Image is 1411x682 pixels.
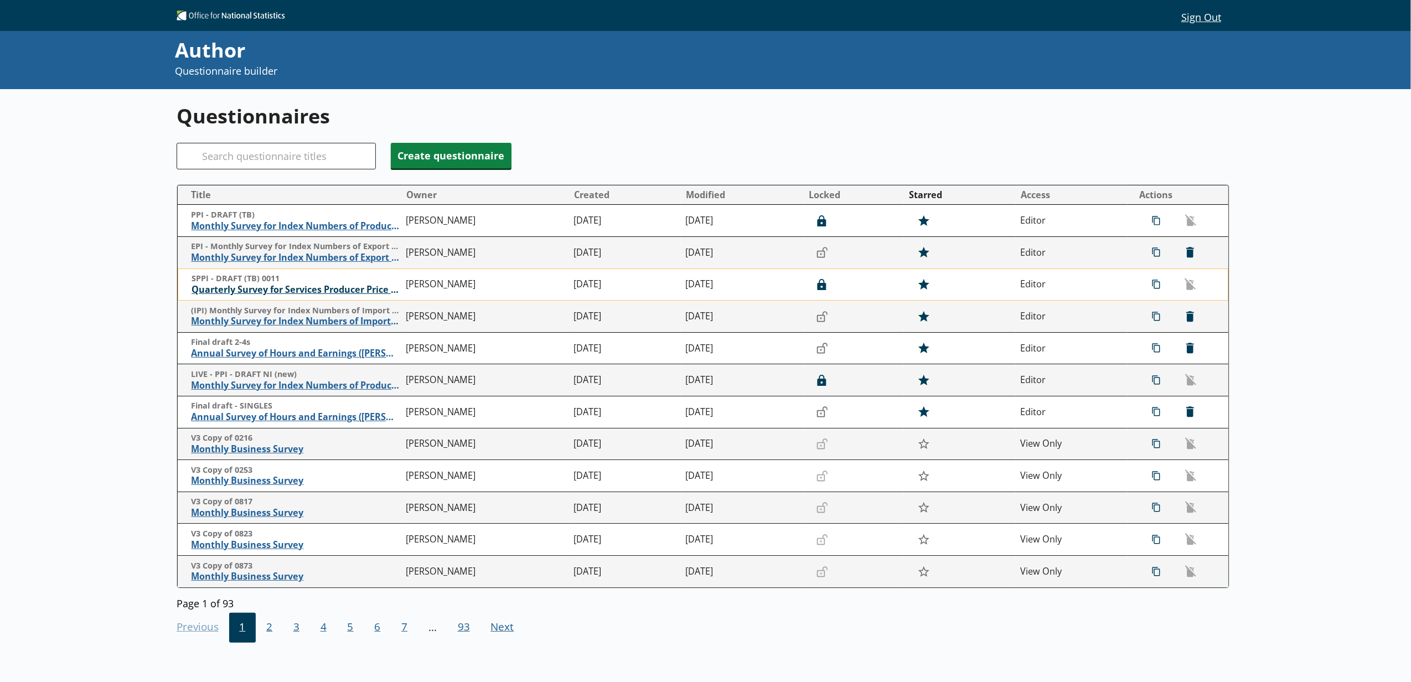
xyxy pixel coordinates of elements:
td: [DATE] [569,396,681,428]
button: Lock [811,307,833,326]
td: Editor [1016,332,1128,364]
td: [DATE] [681,556,804,588]
button: 93 [447,613,480,643]
td: [PERSON_NAME] [401,428,569,460]
button: Lock [811,275,833,294]
td: View Only [1016,460,1128,492]
td: [DATE] [569,524,681,556]
span: V3 Copy of 0253 [191,465,400,476]
button: Modified [681,186,803,204]
span: 7 [391,613,418,643]
th: Actions [1128,185,1228,205]
button: Next [480,613,525,643]
td: Editor [1016,301,1128,333]
button: Star [912,274,936,295]
span: Final draft 2-4s [191,337,400,348]
td: [PERSON_NAME] [401,460,569,492]
button: 6 [364,613,391,643]
td: [DATE] [569,332,681,364]
td: View Only [1016,428,1128,460]
button: Star [912,370,936,391]
span: Monthly Business Survey [191,507,400,519]
button: Starred [905,186,1015,204]
button: Star [912,433,936,454]
span: V3 Copy of 0216 [191,433,400,443]
td: [DATE] [569,205,681,237]
button: Star [912,210,936,231]
button: Star [912,465,936,486]
span: PPI - DRAFT (TB) [191,210,400,220]
td: [DATE] [569,428,681,460]
button: 4 [310,613,337,643]
td: [DATE] [681,301,804,333]
td: Editor [1016,205,1128,237]
td: Editor [1016,268,1128,301]
button: Star [912,529,936,550]
td: [DATE] [681,237,804,269]
div: Page 1 of 93 [177,593,1230,609]
span: Quarterly Survey for Services Producer Price Indices [192,284,401,296]
button: Create questionnaire [391,143,511,168]
td: Editor [1016,396,1128,428]
span: Monthly Survey for Index Numbers of Import Prices - Price Quotation Return [191,316,400,327]
button: 1 [229,613,256,643]
td: [DATE] [569,301,681,333]
td: [PERSON_NAME] [401,332,569,364]
td: [DATE] [681,492,804,524]
td: View Only [1016,492,1128,524]
span: LIVE - PPI - DRAFT NI (new) [191,369,400,380]
button: Lock [811,339,833,358]
button: Star [912,497,936,518]
span: SPPI - DRAFT (TB) 0011 [192,273,401,284]
button: Star [912,401,936,422]
td: [PERSON_NAME] [401,205,569,237]
td: Editor [1016,364,1128,396]
span: Monthly Business Survey [191,539,400,551]
span: Monthly Business Survey [191,475,400,487]
span: 5 [337,613,364,643]
button: Star [912,306,936,327]
button: 3 [283,613,310,643]
span: Monthly Survey for Index Numbers of Export Prices - Price Quotation Return [191,252,400,263]
button: Access [1016,186,1127,204]
td: [DATE] [681,524,804,556]
td: [DATE] [681,332,804,364]
td: [DATE] [569,268,681,301]
td: View Only [1016,556,1128,588]
td: [DATE] [569,364,681,396]
td: [DATE] [569,556,681,588]
span: V3 Copy of 0823 [191,529,400,539]
td: [PERSON_NAME] [401,268,569,301]
button: Star [912,338,936,359]
button: Sign Out [1173,7,1230,26]
span: Monthly Business Survey [191,571,400,582]
span: Monthly Business Survey [191,443,400,455]
button: Title [182,186,401,204]
span: EPI - Monthly Survey for Index Numbers of Export Prices - Price Quotation Retur [191,241,400,252]
button: Lock [811,211,833,230]
button: Locked [804,186,904,204]
td: [PERSON_NAME] [401,396,569,428]
td: Editor [1016,237,1128,269]
td: [DATE] [681,460,804,492]
td: [DATE] [681,428,804,460]
span: Annual Survey of Hours and Earnings ([PERSON_NAME]) [191,411,400,423]
li: ... [418,613,447,643]
button: Star [912,242,936,263]
button: Owner [402,186,568,204]
td: [PERSON_NAME] [401,524,569,556]
div: Author [175,37,954,64]
td: [DATE] [681,364,804,396]
button: 2 [256,613,283,643]
span: Monthly Survey for Index Numbers of Producer Prices - Price Quotation Return [191,380,400,391]
td: [DATE] [569,460,681,492]
button: Created [570,186,680,204]
button: Lock [811,402,833,421]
